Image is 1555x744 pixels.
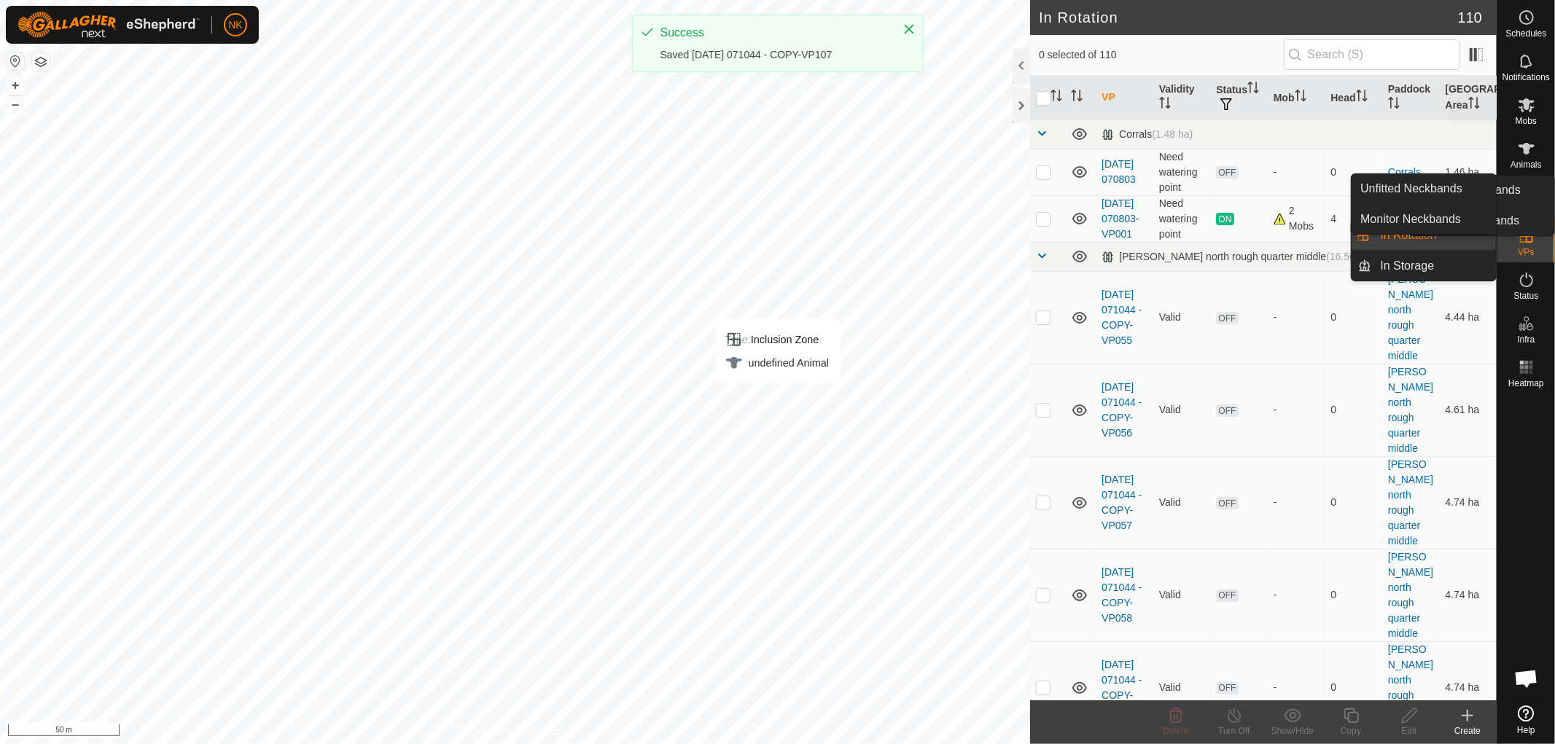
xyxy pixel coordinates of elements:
a: [PERSON_NAME] north rough quarter middle [1388,458,1433,547]
div: Corrals [1102,128,1193,141]
a: [PERSON_NAME] north rough quarter middle [1388,273,1433,361]
button: – [7,95,24,113]
div: - [1274,310,1320,325]
a: Contact Us [529,725,572,738]
div: Success [660,24,888,42]
span: 0 selected of 110 [1039,47,1284,63]
th: Status [1210,76,1268,120]
span: Help [1517,726,1535,735]
div: - [1274,680,1320,695]
div: undefined Animal [725,354,829,372]
p-sorticon: Activate to sort [1356,92,1368,103]
span: 110 [1458,7,1482,28]
span: OFF [1216,166,1238,179]
p-sorticon: Activate to sort [1388,99,1400,111]
div: Create [1438,724,1497,737]
th: [GEOGRAPHIC_DATA] Area [1439,76,1497,120]
span: Infra [1517,335,1535,344]
div: [PERSON_NAME] north rough quarter middle [1102,251,1373,263]
a: Help [1497,700,1555,740]
button: Map Layers [32,53,50,71]
a: Unfitted Neckbands [1352,174,1496,203]
span: Mobs [1516,117,1537,125]
th: Mob [1268,76,1325,120]
span: Animals [1511,160,1542,169]
td: Need watering point [1153,195,1211,242]
span: OFF [1216,312,1238,324]
p-sorticon: Activate to sort [1468,99,1480,111]
p-sorticon: Activate to sort [1295,92,1306,103]
td: Valid [1153,641,1211,734]
li: In Rotation [1352,221,1496,250]
span: Heatmap [1508,379,1544,388]
td: Valid [1153,364,1211,456]
span: OFF [1216,682,1238,694]
div: Copy [1322,724,1380,737]
td: 4.44 ha [1439,271,1497,364]
button: Close [899,19,919,39]
th: Head [1325,76,1382,120]
th: Validity [1153,76,1211,120]
td: 1.46 ha [1439,149,1497,195]
td: 0 [1325,549,1382,641]
td: 0 [1325,641,1382,734]
span: Schedules [1505,29,1546,38]
th: VP [1096,76,1153,120]
span: ON [1216,213,1234,225]
td: Valid [1153,549,1211,641]
td: 4.74 ha [1439,456,1497,549]
a: [DATE] 071044 - COPY-VP057 [1102,474,1142,531]
div: 2 Mobs [1274,203,1320,234]
a: Open chat [1505,657,1548,700]
div: - [1274,402,1320,418]
a: [DATE] 070803-VP001 [1102,197,1139,240]
td: 0 [1325,456,1382,549]
td: 4.74 ha [1439,549,1497,641]
a: In Storage [1372,251,1497,281]
div: Show/Hide [1263,724,1322,737]
a: [PERSON_NAME] north rough quarter middle [1388,643,1433,732]
a: [DATE] 071044 - COPY-VP056 [1102,381,1142,439]
td: Valid [1153,271,1211,364]
td: 4.74 ha [1439,641,1497,734]
span: (16.56 ha) [1326,251,1373,262]
td: 0 [1325,364,1382,456]
a: Monitor Neckbands [1352,205,1496,234]
td: 4.61 ha [1439,364,1497,456]
p-sorticon: Activate to sort [1071,92,1083,103]
span: (1.48 ha) [1152,128,1193,140]
td: Need watering point [1153,149,1211,195]
p-sorticon: Activate to sort [1159,99,1171,111]
td: 0 [1325,271,1382,364]
a: [DATE] 071044 - COPY-VP059 [1102,659,1142,716]
input: Search (S) [1284,39,1460,70]
div: Saved [DATE] 071044 - COPY-VP107 [660,47,888,63]
td: Valid [1153,456,1211,549]
span: Status [1513,291,1538,300]
button: + [7,77,24,94]
div: Inclusion Zone [725,331,829,348]
div: - [1274,587,1320,603]
span: Notifications [1503,73,1550,82]
p-sorticon: Activate to sort [1051,92,1062,103]
span: OFF [1216,404,1238,417]
li: In Storage [1352,251,1496,281]
span: VPs [1518,248,1534,257]
img: Gallagher Logo [17,12,200,38]
span: Unfitted Neckbands [1360,180,1462,197]
td: 4 [1325,195,1382,242]
th: Paddock [1382,76,1440,120]
a: [DATE] 070803 [1102,158,1136,185]
div: Turn Off [1205,724,1263,737]
span: OFF [1216,590,1238,602]
a: Privacy Policy [458,725,513,738]
span: In Storage [1381,257,1435,275]
a: [DATE] 071044 - COPY-VP058 [1102,566,1142,624]
button: Reset Map [7,52,24,70]
a: [DATE] 071044 - COPY-VP055 [1102,289,1142,346]
p-sorticon: Activate to sort [1247,84,1259,95]
a: In Rotation [1372,221,1497,250]
span: Delete [1164,726,1189,736]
